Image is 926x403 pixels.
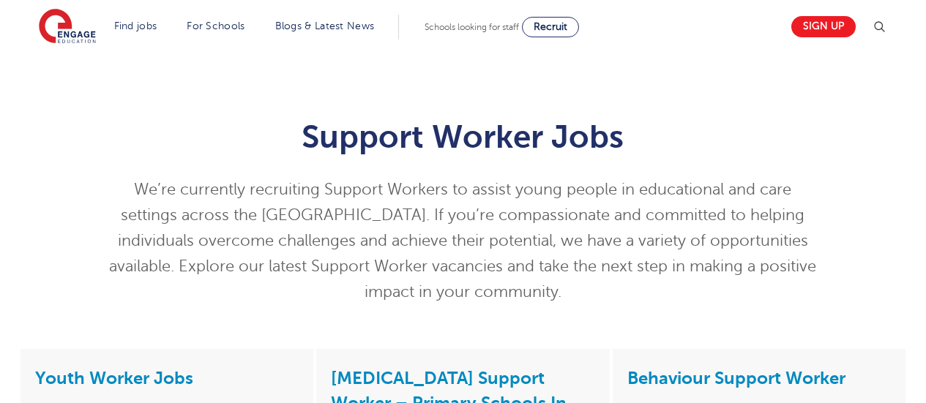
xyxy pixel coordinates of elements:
[791,16,856,37] a: Sign up
[425,22,519,32] span: Schools looking for staff
[534,21,567,32] span: Recruit
[35,368,193,388] a: Youth Worker Jobs
[104,118,822,155] h1: Support Worker Jobs
[187,20,244,31] a: For Schools
[104,177,822,305] p: We’re currently recruiting Support Workers to assist young people in educational and care setting...
[522,17,579,37] a: Recruit
[39,9,96,45] img: Engage Education
[275,20,375,31] a: Blogs & Latest News
[627,368,845,388] a: Behaviour Support Worker
[114,20,157,31] a: Find jobs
